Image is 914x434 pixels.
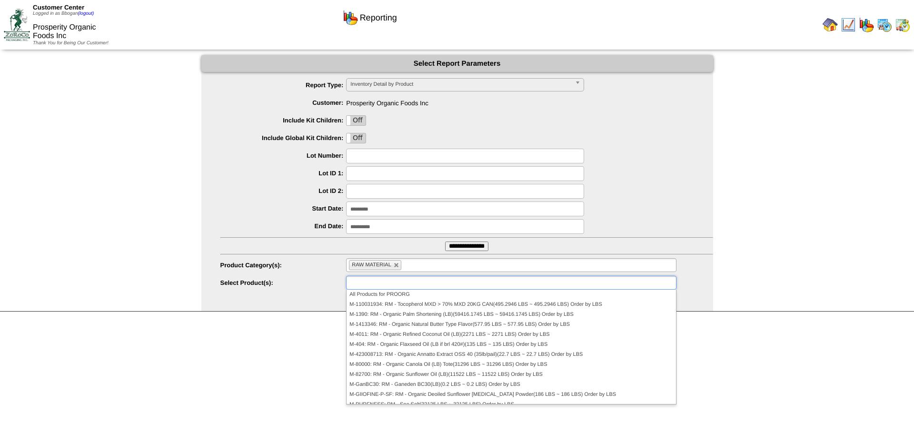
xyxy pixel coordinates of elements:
[823,17,838,32] img: home.gif
[4,9,30,40] img: ZoRoCo_Logo(Green%26Foil)%20jpg.webp
[352,262,391,268] span: RAW MATERIAL
[347,390,676,400] li: M-GIIOFINE-P-SF: RM - Organic Deoiled Sunflower [MEDICAL_DATA] Powder(186 LBS ~ 186 LBS) Order by...
[877,17,892,32] img: calendarprod.gif
[347,116,366,125] label: Off
[350,79,571,90] span: Inventory Detail by Product
[33,40,109,46] span: Thank You for Being Our Customer!
[347,133,366,143] label: Off
[347,360,676,370] li: M-80000: RM - Organic Canola Oil (LB) Tote(31296 LBS ~ 31296 LBS) Order by LBS
[220,262,347,269] label: Product Category(s):
[33,4,84,11] span: Customer Center
[841,17,856,32] img: line_graph.gif
[220,99,347,106] label: Customer:
[347,320,676,330] li: M-1413346: RM - Organic Natural Butter Type Flavor(577.95 LBS ~ 577.95 LBS) Order by LBS
[220,134,347,141] label: Include Global Kit Children:
[220,187,347,194] label: Lot ID 2:
[347,300,676,310] li: M-110031934: RM - Tocopherol MXD > 70% MXD 20KG CAN(495.2946 LBS ~ 495.2946 LBS) Order by LBS
[220,205,347,212] label: Start Date:
[33,23,96,40] span: Prosperity Organic Foods Inc
[347,350,676,360] li: M-423008713: RM - Organic Annatto Extract OSS 40 (35lb/pail)(22.7 LBS ~ 22.7 LBS) Order by LBS
[220,279,347,286] label: Select Product(s):
[33,11,94,16] span: Logged in as Bbogan
[201,55,713,72] div: Select Report Parameters
[220,96,713,107] span: Prosperity Organic Foods Inc
[347,330,676,340] li: M-4011: RM - Organic Refined Coconut Oil (LB)(2271 LBS ~ 2271 LBS) Order by LBS
[343,10,358,25] img: graph.gif
[895,17,910,32] img: calendarinout.gif
[347,370,676,380] li: M-82700: RM - Organic Sunflower Oil (LB)(11522 LBS ~ 11522 LBS) Order by LBS
[347,400,676,410] li: M-PURFNESS: RM - Sea Salt(32125 LBS ~ 32125 LBS) Order by LBS
[347,310,676,320] li: M-1390: RM - Organic Palm Shortening (LB)(59416.1745 LBS ~ 59416.1745 LBS) Order by LBS
[347,380,676,390] li: M-GanBC30: RM - Ganeden BC30(LB)(0.2 LBS ~ 0.2 LBS) Order by LBS
[220,170,347,177] label: Lot ID 1:
[220,222,347,230] label: End Date:
[220,117,347,124] label: Include Kit Children:
[347,340,676,350] li: M-404: RM - Organic Flaxseed Oil (LB if brl 420#)(135 LBS ~ 135 LBS) Order by LBS
[346,115,366,126] div: OnOff
[346,133,366,143] div: OnOff
[78,11,94,16] a: (logout)
[220,81,347,89] label: Report Type:
[347,290,676,300] li: All Products for PROORG
[360,13,397,23] span: Reporting
[859,17,874,32] img: graph.gif
[220,152,347,159] label: Lot Number:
